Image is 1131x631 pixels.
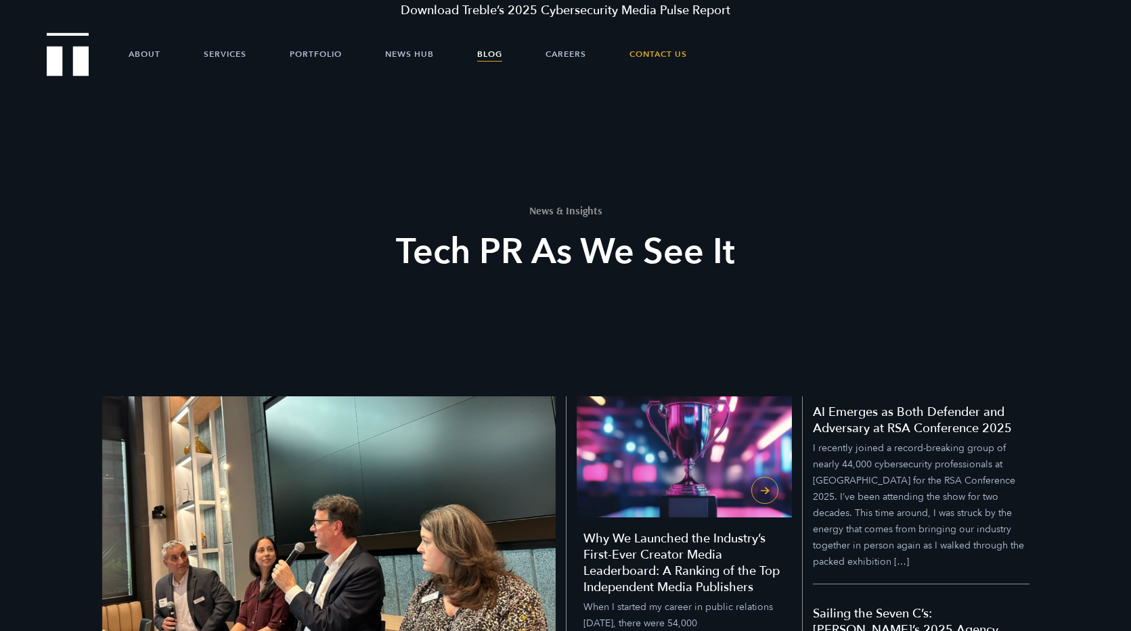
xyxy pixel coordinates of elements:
[577,396,792,517] img: Why We Launched the Industry’s First-Ever Creator Media Leaderboard: A Ranking of the Top Indepen...
[583,531,792,596] h4: Why We Launched the Industry’s First-Ever Creator Media Leaderboard: A Ranking of the Top Indepen...
[129,34,160,74] a: About
[813,440,1029,570] p: I recently joined a record-breaking group of nearly 44,000 cybersecurity professionals at [GEOGRA...
[813,404,1029,437] h5: AI Emerges as Both Defender and Adversary at RSA Conference 2025
[290,34,342,74] a: Portfolio
[316,205,816,216] h1: News & Insights
[316,228,816,277] h2: Tech PR As We See It
[204,34,246,74] a: Services
[477,34,502,74] a: Blog
[629,34,687,74] a: Contact Us
[813,404,1029,584] a: AI Emerges as Both Defender and Adversary at RSA Conference 2025
[47,34,88,75] a: Treble Homepage
[47,32,89,76] img: Treble logo
[385,34,434,74] a: News Hub
[546,34,586,74] a: Careers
